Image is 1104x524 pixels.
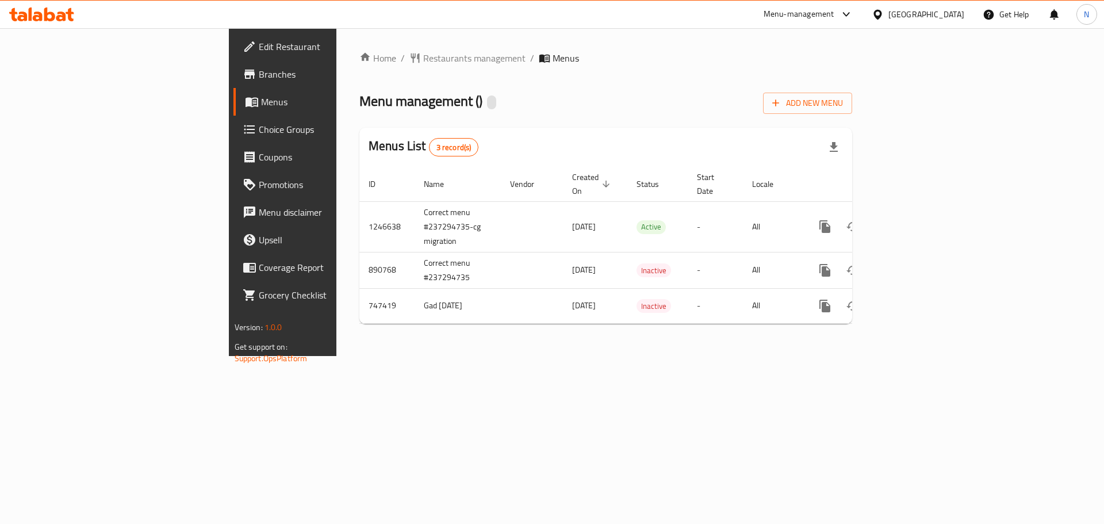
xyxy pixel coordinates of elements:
[697,170,729,198] span: Start Date
[369,137,478,156] h2: Menus List
[510,177,549,191] span: Vendor
[888,8,964,21] div: [GEOGRAPHIC_DATA]
[233,254,413,281] a: Coverage Report
[772,96,843,110] span: Add New Menu
[233,116,413,143] a: Choice Groups
[259,233,404,247] span: Upsell
[637,220,666,234] div: Active
[235,320,263,335] span: Version:
[423,51,526,65] span: Restaurants management
[233,60,413,88] a: Branches
[233,198,413,226] a: Menu disclaimer
[763,93,852,114] button: Add New Menu
[259,123,404,136] span: Choice Groups
[802,167,931,202] th: Actions
[530,51,534,65] li: /
[259,261,404,274] span: Coverage Report
[688,288,743,323] td: -
[233,281,413,309] a: Grocery Checklist
[752,177,788,191] span: Locale
[688,252,743,288] td: -
[820,133,848,161] div: Export file
[637,300,671,313] span: Inactive
[429,138,479,156] div: Total records count
[369,177,390,191] span: ID
[572,298,596,313] span: [DATE]
[688,201,743,252] td: -
[233,88,413,116] a: Menus
[743,252,802,288] td: All
[553,51,579,65] span: Menus
[637,220,666,234] span: Active
[1084,8,1089,21] span: N
[233,33,413,60] a: Edit Restaurant
[233,143,413,171] a: Coupons
[637,177,674,191] span: Status
[235,339,287,354] span: Get support on:
[415,252,501,288] td: Correct menu #237294735
[259,150,404,164] span: Coupons
[811,257,839,284] button: more
[430,142,478,153] span: 3 record(s)
[409,51,526,65] a: Restaurants management
[259,67,404,81] span: Branches
[572,262,596,277] span: [DATE]
[259,205,404,219] span: Menu disclaimer
[259,288,404,302] span: Grocery Checklist
[839,213,867,240] button: Change Status
[359,51,852,65] nav: breadcrumb
[811,292,839,320] button: more
[764,7,834,21] div: Menu-management
[261,95,404,109] span: Menus
[259,40,404,53] span: Edit Restaurant
[359,88,482,114] span: Menu management ( )
[415,288,501,323] td: Gad [DATE]
[233,171,413,198] a: Promotions
[264,320,282,335] span: 1.0.0
[415,201,501,252] td: Correct menu #237294735-cg migration
[839,257,867,284] button: Change Status
[233,226,413,254] a: Upsell
[637,299,671,313] div: Inactive
[839,292,867,320] button: Change Status
[424,177,459,191] span: Name
[572,170,614,198] span: Created On
[743,288,802,323] td: All
[259,178,404,192] span: Promotions
[637,263,671,277] div: Inactive
[235,351,308,366] a: Support.OpsPlatform
[572,219,596,234] span: [DATE]
[637,264,671,277] span: Inactive
[743,201,802,252] td: All
[359,167,931,324] table: enhanced table
[811,213,839,240] button: more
